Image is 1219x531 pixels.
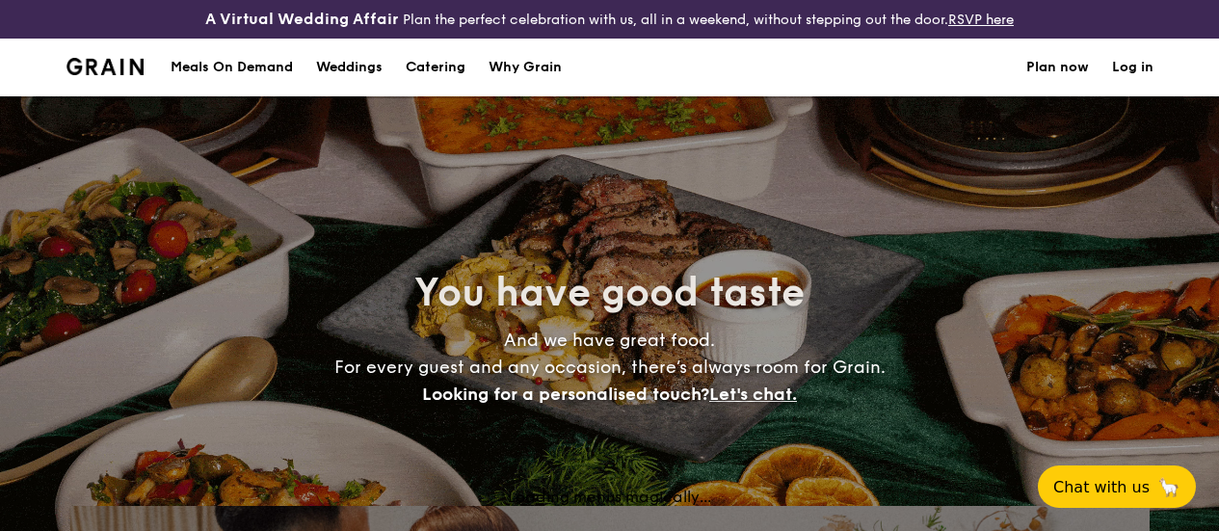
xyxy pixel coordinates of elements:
[394,39,477,96] a: Catering
[1026,39,1089,96] a: Plan now
[159,39,305,96] a: Meals On Demand
[334,330,886,405] span: And we have great food. For every guest and any occasion, there’s always room for Grain.
[205,8,399,31] h4: A Virtual Wedding Affair
[66,58,145,75] img: Grain
[489,39,562,96] div: Why Grain
[70,488,1150,506] div: Loading menus magically...
[414,270,805,316] span: You have good taste
[66,58,145,75] a: Logotype
[316,39,383,96] div: Weddings
[709,384,797,405] span: Let's chat.
[1157,476,1180,498] span: 🦙
[477,39,573,96] a: Why Grain
[1038,465,1196,508] button: Chat with us🦙
[203,8,1016,31] div: Plan the perfect celebration with us, all in a weekend, without stepping out the door.
[1053,478,1150,496] span: Chat with us
[406,39,465,96] h1: Catering
[422,384,709,405] span: Looking for a personalised touch?
[1112,39,1153,96] a: Log in
[948,12,1014,28] a: RSVP here
[171,39,293,96] div: Meals On Demand
[305,39,394,96] a: Weddings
